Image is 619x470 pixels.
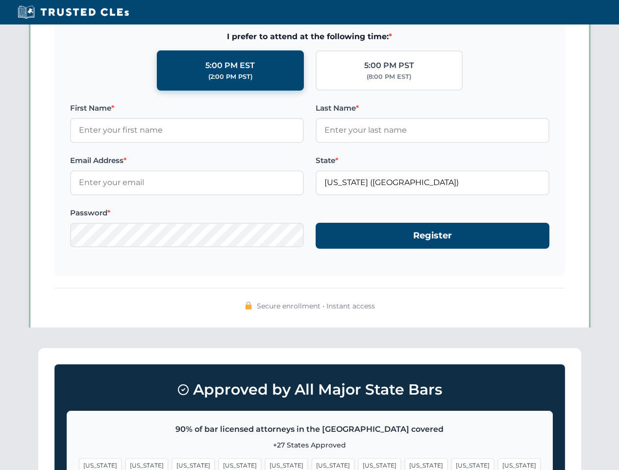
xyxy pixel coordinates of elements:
[364,59,414,72] div: 5:00 PM PST
[79,423,541,436] p: 90% of bar licensed attorneys in the [GEOGRAPHIC_DATA] covered
[257,301,375,311] span: Secure enrollment • Instant access
[367,72,411,82] div: (8:00 PM EST)
[316,170,549,195] input: Florida (FL)
[316,155,549,166] label: State
[70,30,549,43] span: I prefer to attend at the following time:
[208,72,252,82] div: (2:00 PM PST)
[70,155,304,166] label: Email Address
[70,102,304,114] label: First Name
[67,376,553,403] h3: Approved by All Major State Bars
[79,440,541,450] p: +27 States Approved
[205,59,255,72] div: 5:00 PM EST
[316,223,549,249] button: Register
[15,5,132,20] img: Trusted CLEs
[316,102,549,114] label: Last Name
[70,118,304,142] input: Enter your first name
[70,170,304,195] input: Enter your email
[316,118,549,142] input: Enter your last name
[70,207,304,219] label: Password
[245,302,252,309] img: 🔒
